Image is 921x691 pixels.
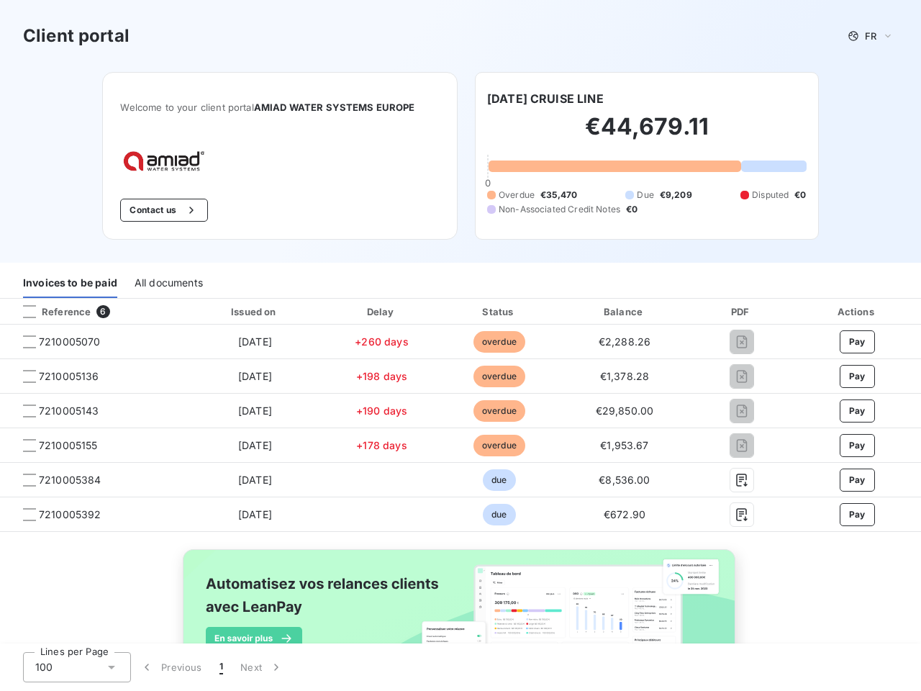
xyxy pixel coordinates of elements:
span: Welcome to your client portal [120,101,440,113]
button: Pay [840,399,875,423]
div: Status [443,304,557,319]
div: Issued on [189,304,321,319]
span: due [483,504,515,525]
button: Pay [840,330,875,353]
img: Company logo [120,148,212,176]
span: [DATE] [238,439,272,451]
button: Contact us [120,199,207,222]
span: +198 days [356,370,407,382]
span: €2,288.26 [599,335,650,348]
div: All documents [135,268,203,298]
div: Actions [796,304,918,319]
span: Due [637,189,653,202]
span: [DATE] [238,370,272,382]
div: Delay [327,304,437,319]
span: €8,536.00 [599,474,650,486]
span: 7210005155 [39,438,98,453]
span: €29,850.00 [596,405,654,417]
span: €35,470 [540,189,577,202]
button: 1 [211,652,232,682]
div: Invoices to be paid [23,268,117,298]
span: +190 days [356,405,407,417]
span: €1,953.67 [600,439,648,451]
span: 100 [35,660,53,674]
span: €9,209 [660,189,692,202]
span: [DATE] [238,508,272,520]
button: Pay [840,503,875,526]
span: 7210005143 [39,404,99,418]
button: Pay [840,434,875,457]
span: [DATE] [238,335,272,348]
span: overdue [473,366,525,387]
span: 0 [485,177,491,189]
h2: €44,679.11 [487,112,807,155]
span: 7210005392 [39,507,101,522]
span: Disputed [752,189,789,202]
span: AMIAD WATER SYSTEMS EUROPE [254,101,415,113]
div: Balance [562,304,686,319]
span: €0 [794,189,806,202]
span: +260 days [355,335,408,348]
span: €0 [626,203,638,216]
button: Previous [131,652,211,682]
button: Pay [840,365,875,388]
span: 7210005070 [39,335,101,349]
span: [DATE] [238,474,272,486]
span: €1,378.28 [600,370,649,382]
span: 7210005384 [39,473,101,487]
div: PDF [693,304,791,319]
span: [DATE] [238,405,272,417]
span: Overdue [499,189,535,202]
h6: [DATE] CRUISE LINE [487,90,604,107]
span: +178 days [356,439,407,451]
div: Reference [12,305,91,318]
span: overdue [473,400,525,422]
span: 1 [219,660,223,674]
span: due [483,469,515,491]
button: Next [232,652,292,682]
span: FR [865,30,876,42]
span: overdue [473,331,525,353]
span: €672.90 [604,508,645,520]
span: 6 [96,305,109,318]
span: overdue [473,435,525,456]
button: Pay [840,469,875,492]
h3: Client portal [23,23,130,49]
span: Non-Associated Credit Notes [499,203,620,216]
span: 7210005136 [39,369,99,384]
